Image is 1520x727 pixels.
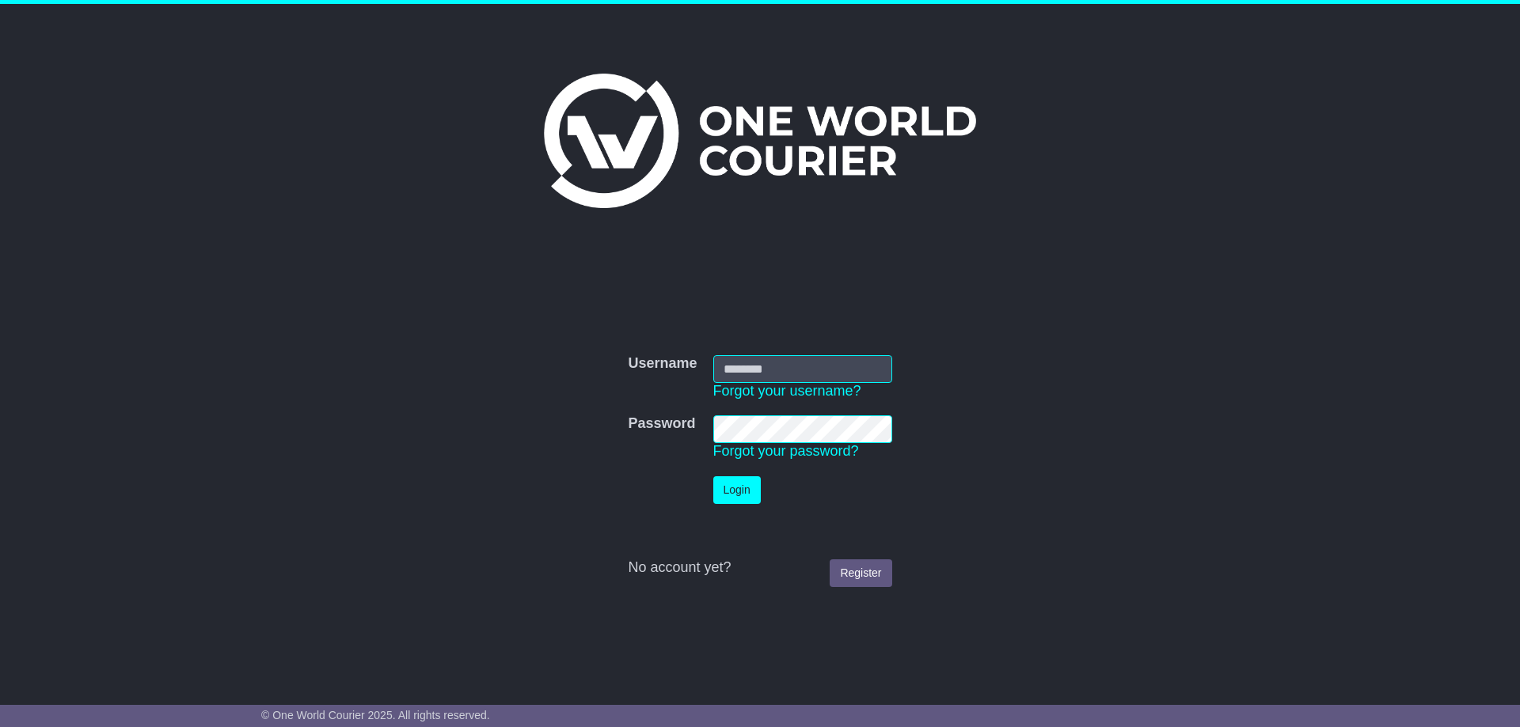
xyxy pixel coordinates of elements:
a: Forgot your password? [713,443,859,459]
a: Register [830,559,891,587]
label: Username [628,355,697,373]
button: Login [713,476,761,504]
span: © One World Courier 2025. All rights reserved. [261,709,490,721]
label: Password [628,415,695,433]
a: Forgot your username? [713,383,861,399]
div: No account yet? [628,559,891,577]
img: One World [544,74,976,208]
